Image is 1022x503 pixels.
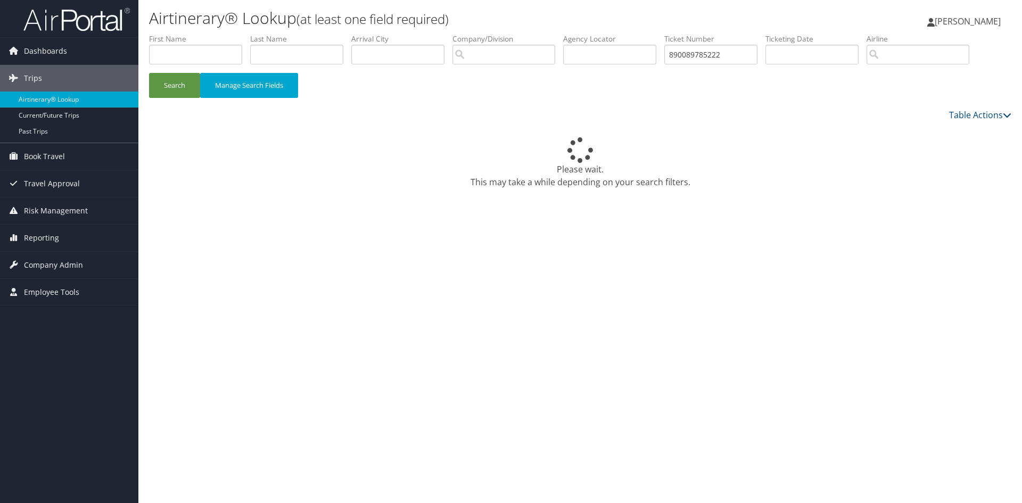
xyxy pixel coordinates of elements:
label: Last Name [250,34,351,44]
button: Manage Search Fields [200,73,298,98]
a: [PERSON_NAME] [927,5,1011,37]
div: Please wait. This may take a while depending on your search filters. [149,137,1011,188]
span: Employee Tools [24,279,79,306]
span: Reporting [24,225,59,251]
span: [PERSON_NAME] [935,15,1001,27]
span: Risk Management [24,197,88,224]
label: Ticket Number [664,34,765,44]
span: Dashboards [24,38,67,64]
label: Airline [867,34,977,44]
span: Trips [24,65,42,92]
small: (at least one field required) [296,10,449,28]
label: Agency Locator [563,34,664,44]
img: airportal-logo.png [23,7,130,32]
label: Company/Division [452,34,563,44]
label: First Name [149,34,250,44]
span: Company Admin [24,252,83,278]
label: Arrival City [351,34,452,44]
button: Search [149,73,200,98]
label: Ticketing Date [765,34,867,44]
h1: Airtinerary® Lookup [149,7,724,29]
span: Book Travel [24,143,65,170]
a: Table Actions [949,109,1011,121]
span: Travel Approval [24,170,80,197]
